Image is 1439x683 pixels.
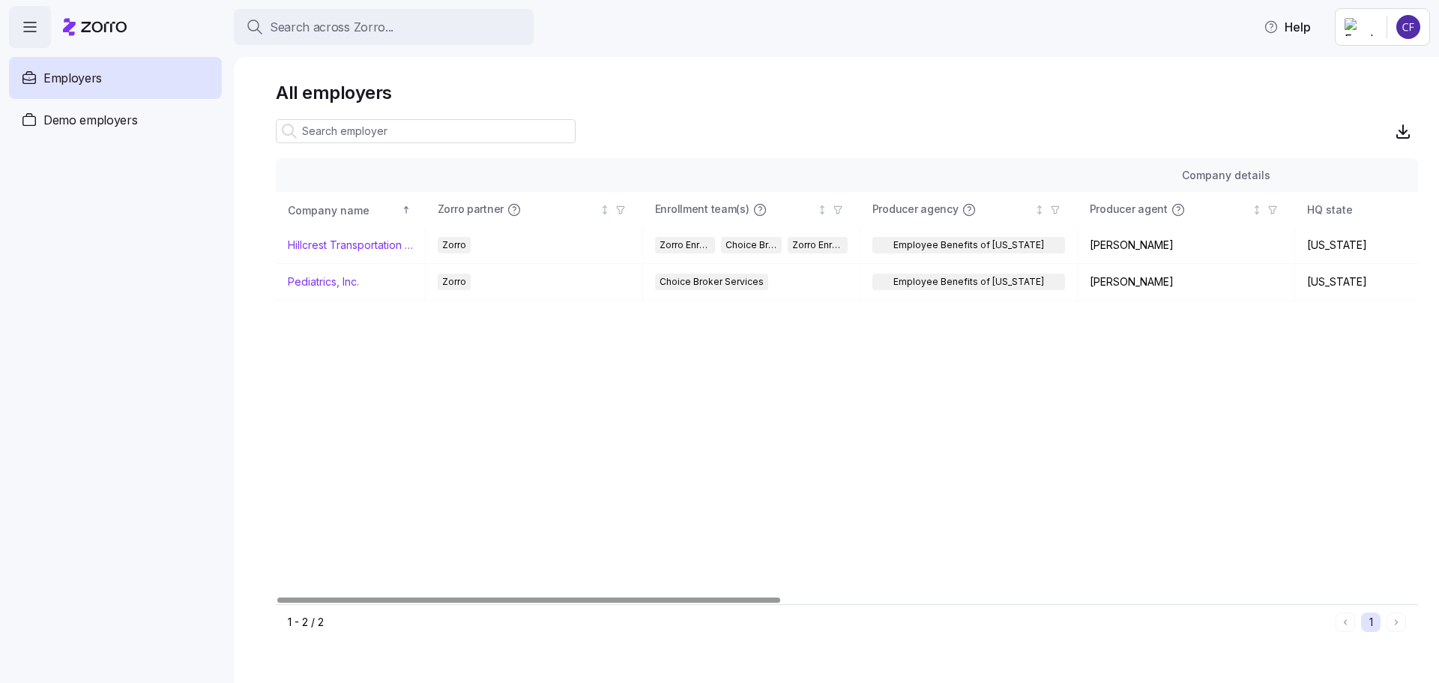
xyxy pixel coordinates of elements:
[234,9,534,45] button: Search across Zorro...
[872,202,959,217] span: Producer agency
[1396,15,1420,39] img: 7d4a9558da78dc7654dde66b79f71a2e
[1090,202,1168,217] span: Producer agent
[1345,18,1375,36] img: Employer logo
[600,205,610,215] div: Not sorted
[276,193,426,227] th: Company nameSorted ascending
[860,193,1078,227] th: Producer agencyNot sorted
[792,237,843,253] span: Zorro Enrollment Experts
[1387,613,1406,632] button: Next page
[288,202,399,218] div: Company name
[660,237,711,253] span: Zorro Enrollment Team
[817,205,827,215] div: Not sorted
[9,99,222,141] a: Demo employers
[643,193,860,227] th: Enrollment team(s)Not sorted
[1078,227,1295,264] td: [PERSON_NAME]
[401,205,411,215] div: Sorted ascending
[288,274,359,289] a: Pediatrics, Inc.
[276,119,576,143] input: Search employer
[426,193,643,227] th: Zorro partnerNot sorted
[442,274,466,290] span: Zorro
[43,69,102,88] span: Employers
[438,202,504,217] span: Zorro partner
[288,238,413,253] a: Hillcrest Transportation Inc.
[1078,264,1295,301] td: [PERSON_NAME]
[660,274,764,290] span: Choice Broker Services
[1252,205,1262,215] div: Not sorted
[655,202,749,217] span: Enrollment team(s)
[9,57,222,99] a: Employers
[442,237,466,253] span: Zorro
[288,615,1330,630] div: 1 - 2 / 2
[1034,205,1045,215] div: Not sorted
[893,274,1044,290] span: Employee Benefits of [US_STATE]
[1252,12,1323,42] button: Help
[725,237,776,253] span: Choice Broker Services
[1336,613,1355,632] button: Previous page
[1078,193,1295,227] th: Producer agentNot sorted
[43,111,138,130] span: Demo employers
[893,237,1044,253] span: Employee Benefits of [US_STATE]
[276,81,1418,104] h1: All employers
[270,18,393,37] span: Search across Zorro...
[1264,18,1311,36] span: Help
[1361,613,1381,632] button: 1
